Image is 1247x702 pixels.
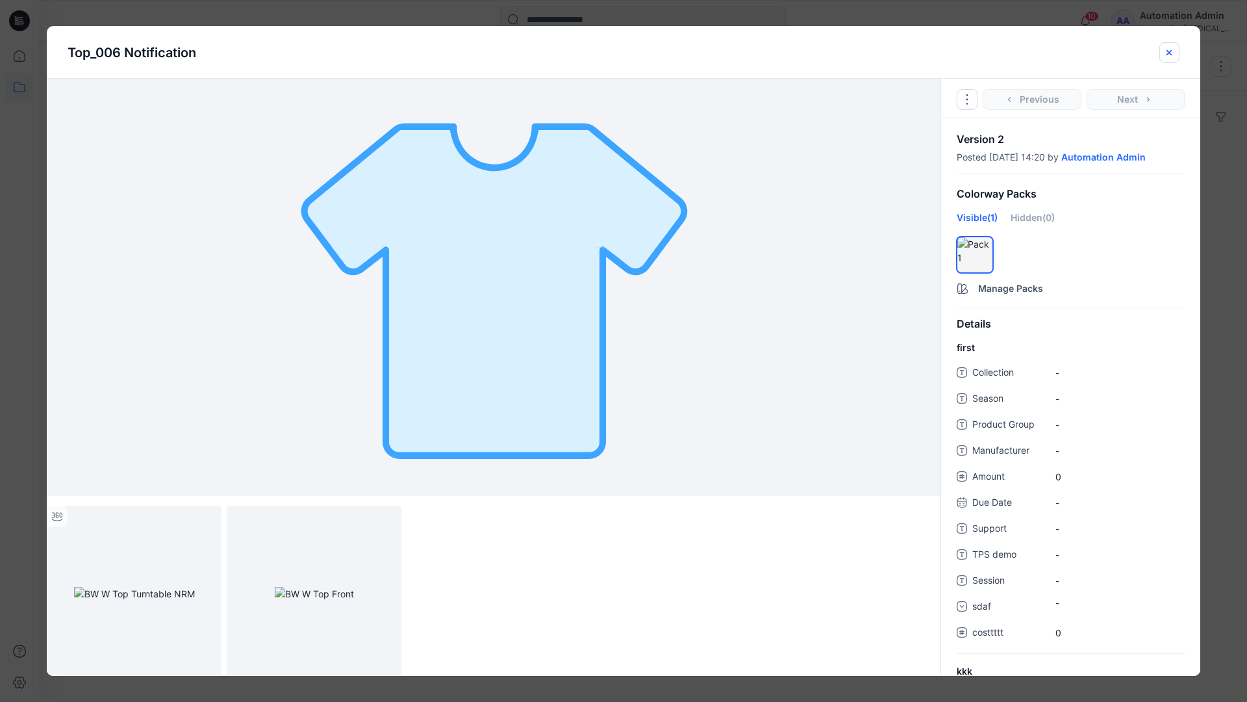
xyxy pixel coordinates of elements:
[972,365,1050,383] span: Collection
[957,152,1185,162] div: Posted [DATE] 14:20 by
[972,599,1050,617] span: sdaf
[957,341,975,354] span: first
[68,43,196,62] p: Top_006 notification
[1055,392,1185,406] span: -
[957,664,972,678] span: kkk
[941,177,1200,211] div: Colorway Packs
[1011,211,1055,234] div: Hidden (0)
[972,391,1050,409] span: Season
[972,495,1050,513] span: Due Date
[972,469,1050,487] span: Amount
[1055,548,1185,562] span: -
[1055,366,1185,380] span: -
[957,237,993,273] div: Pack 1
[941,307,1200,341] div: Details
[1055,470,1185,484] span: 0
[957,211,998,234] div: Visible (1)
[957,89,977,110] button: Options
[1055,626,1185,640] span: 0
[1055,444,1185,458] span: -
[941,276,1200,296] button: Manage Packs
[972,547,1050,565] span: TPS demo
[972,417,1050,435] span: Product Group
[972,521,1050,539] span: Support
[275,587,354,601] img: BW W Top Front
[1055,522,1185,536] span: -
[972,573,1050,591] span: Session
[1055,574,1185,588] span: -
[957,134,1185,144] p: Version 2
[972,443,1050,461] span: Manufacturer
[1159,42,1179,63] button: close-btn
[1055,418,1185,432] span: -
[1061,152,1146,162] a: Automation Admin
[286,79,703,496] img: Pack thumb
[972,625,1050,643] span: costtttt
[74,587,195,601] img: BW W Top Turntable NRM
[1055,596,1185,610] div: -
[1055,496,1185,510] span: -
